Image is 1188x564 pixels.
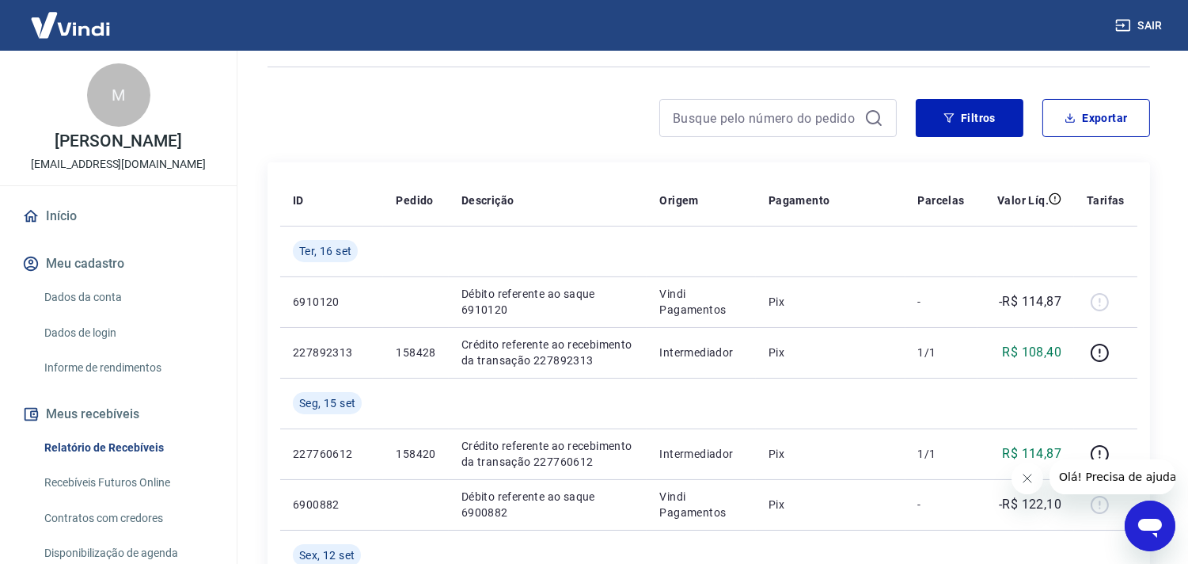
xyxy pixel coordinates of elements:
[19,199,218,234] a: Início
[769,446,893,462] p: Pix
[293,446,370,462] p: 227760612
[293,345,370,360] p: 227892313
[918,446,965,462] p: 1/1
[1003,343,1062,362] p: R$ 108,40
[999,495,1061,514] p: -R$ 122,10
[38,502,218,535] a: Contratos com credores
[55,133,181,150] p: [PERSON_NAME]
[1087,192,1125,208] p: Tarifas
[293,497,370,513] p: 6900882
[918,345,965,360] p: 1/1
[999,292,1061,311] p: -R$ 114,87
[659,446,742,462] p: Intermediador
[1012,463,1043,494] iframe: Fechar mensagem
[1125,501,1175,551] iframe: Botão para abrir a janela de mensagens
[659,192,698,208] p: Origem
[38,432,218,464] a: Relatório de Recebíveis
[769,497,893,513] p: Pix
[461,438,635,470] p: Crédito referente ao recebimento da transação 227760612
[299,547,355,563] span: Sex, 12 set
[918,294,965,310] p: -
[659,345,742,360] p: Intermediador
[87,63,150,127] div: M
[293,294,370,310] p: 6910120
[1112,11,1169,40] button: Sair
[659,286,742,318] p: Vindi Pagamentos
[293,192,304,208] p: ID
[461,489,635,520] p: Débito referente ao saque 6900882
[396,345,435,360] p: 158428
[769,294,893,310] p: Pix
[299,395,355,411] span: Seg, 15 set
[38,352,218,384] a: Informe de rendimentos
[1003,444,1062,463] p: R$ 114,87
[461,286,635,318] p: Débito referente ao saque 6910120
[396,192,433,208] p: Pedido
[19,246,218,281] button: Meu cadastro
[19,1,122,49] img: Vindi
[299,243,351,259] span: Ter, 16 set
[918,497,965,513] p: -
[461,337,635,368] p: Crédito referente ao recebimento da transação 227892313
[769,192,830,208] p: Pagamento
[916,99,1023,137] button: Filtros
[659,489,742,520] p: Vindi Pagamentos
[461,192,514,208] p: Descrição
[38,281,218,314] a: Dados da conta
[396,446,435,462] p: 158420
[1049,459,1175,494] iframe: Mensagem da empresa
[918,192,965,208] p: Parcelas
[673,106,858,130] input: Busque pelo número do pedido
[31,156,206,173] p: [EMAIL_ADDRESS][DOMAIN_NAME]
[38,467,218,499] a: Recebíveis Futuros Online
[1042,99,1150,137] button: Exportar
[997,192,1049,208] p: Valor Líq.
[38,317,218,349] a: Dados de login
[769,345,893,360] p: Pix
[19,397,218,432] button: Meus recebíveis
[9,11,133,24] span: Olá! Precisa de ajuda?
